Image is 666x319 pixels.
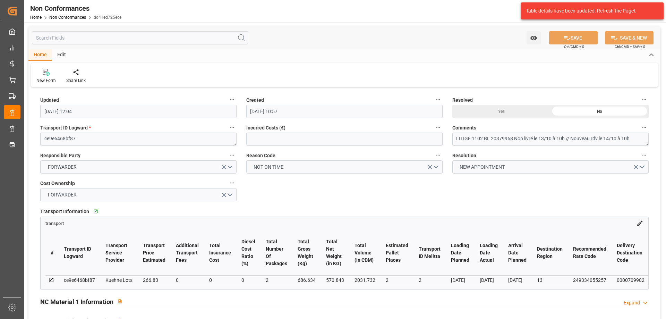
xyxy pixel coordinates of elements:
[246,160,443,174] button: open menu
[419,276,441,284] div: 2
[113,295,127,308] button: View description
[349,230,381,275] th: Total Volume (in CDM)
[386,276,408,284] div: 2
[105,276,133,284] div: Kuehne Lots
[452,96,473,104] span: Resolved
[32,31,248,44] input: Search Fields
[624,299,640,307] div: Expand
[36,77,56,84] div: New Form
[228,151,237,160] button: Responsible Party
[617,276,644,284] div: 0000709982
[527,31,541,44] button: open menu
[475,230,503,275] th: Loading Date Actual
[532,230,568,275] th: Destination Region
[326,276,344,284] div: 570.843
[564,44,584,49] span: Ctrl/CMD + S
[573,276,606,284] div: 249334055257
[537,276,563,284] div: 13
[143,276,165,284] div: 266.83
[605,31,654,44] button: SAVE & NEW
[480,276,498,284] div: [DATE]
[451,276,469,284] div: [DATE]
[452,124,476,132] span: Comments
[40,180,75,187] span: Cost Ownership
[45,220,64,226] a: transport
[49,15,86,20] a: Non Conformances
[44,191,80,199] span: FORWARDER
[241,276,255,284] div: 0
[503,230,532,275] th: Arrival Date Planned
[30,15,42,20] a: Home
[550,105,649,118] div: No
[456,163,508,171] span: NEW APPOINTMENT
[40,160,237,174] button: open menu
[236,230,261,275] th: Diesel Cost Ratio (%)
[45,230,59,275] th: #
[45,221,64,226] span: transport
[44,163,80,171] span: FORWARDER
[176,276,199,284] div: 0
[228,95,237,104] button: Updated
[30,3,121,14] div: Non Conformances
[452,133,649,146] textarea: LITIGE 1102 BL 20379968 Non livré le 13/10 à 10h // Nouveau rdv le 14/10 à 10h
[434,95,443,104] button: Created
[434,123,443,132] button: Incurred Costs (€)
[452,152,476,159] span: Resolution
[40,133,237,146] textarea: ce9e6468bf87
[640,95,649,104] button: Resolved
[52,49,71,61] div: Edit
[413,230,446,275] th: Transport ID Melitta
[446,230,475,275] th: Loading Date Planned
[549,31,598,44] button: SAVE
[64,276,95,284] div: ce9e6468bf87
[40,105,237,118] input: DD-MM-YYYY HH:MM
[355,276,375,284] div: 2031.732
[246,105,443,118] input: DD-MM-YYYY HH:MM
[615,44,645,49] span: Ctrl/CMD + Shift + S
[209,276,231,284] div: 0
[261,230,292,275] th: Total Number Of Packages
[526,7,654,15] div: Table details have been updated. Refresh the Page!.
[250,163,287,171] span: NOT ON TIME
[246,152,275,159] span: Reason Code
[640,151,649,160] button: Resolution
[640,123,649,132] button: Comments
[40,297,113,307] h2: NC Material 1 Information
[508,276,527,284] div: [DATE]
[452,160,649,174] button: open menu
[28,49,52,61] div: Home
[246,124,285,132] span: Incurred Costs (€)
[298,276,316,284] div: 686.634
[59,230,100,275] th: Transport ID Logward
[612,230,650,275] th: Delivery Destination Code
[266,276,287,284] div: 2
[568,230,612,275] th: Recommended Rate Code
[171,230,204,275] th: Additional Transport Fees
[40,208,89,215] span: Transport Information
[204,230,236,275] th: Total Insurance Cost
[246,96,264,104] span: Created
[292,230,321,275] th: Total Gross Weight (Kg)
[40,152,80,159] span: Responsible Party
[381,230,413,275] th: Estimated Pallet Places
[228,123,237,132] button: Transport ID Logward *
[321,230,349,275] th: Total Net Weight (in KG)
[40,96,59,104] span: Updated
[138,230,171,275] th: Transport Price Estimated
[40,188,237,201] button: open menu
[40,124,91,132] span: Transport ID Logward
[434,151,443,160] button: Reason Code
[228,178,237,187] button: Cost Ownership
[100,230,138,275] th: Transport Service Provider
[66,77,86,84] div: Share Link
[452,105,550,118] div: Yes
